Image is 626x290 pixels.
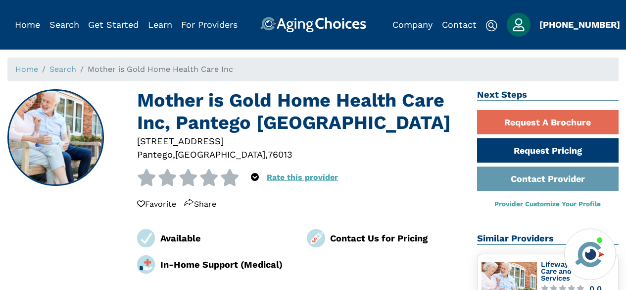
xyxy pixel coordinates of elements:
[265,149,268,160] span: ,
[260,17,366,33] img: AgingChoices
[137,89,462,134] h1: Mother is Gold Home Health Care Inc, Pantego [GEOGRAPHIC_DATA]
[160,258,292,271] div: In-Home Support (Medical)
[49,17,79,33] div: Popover trigger
[49,19,79,30] a: Search
[15,64,38,74] a: Home
[137,134,462,148] div: [STREET_ADDRESS]
[477,233,619,245] h2: Similar Providers
[137,198,176,210] div: Favorite
[494,200,601,208] a: Provider Customize Your Profile
[477,138,619,163] a: Request Pricing
[268,148,292,161] div: 76013
[88,64,233,74] span: Mother is Gold Home Health Care Inc
[541,260,612,282] a: Lifeway Community Care and Sitting Services
[49,64,76,74] a: Search
[15,19,40,30] a: Home
[392,19,433,30] a: Company
[160,232,292,245] div: Available
[330,232,462,245] div: Contact Us for Pricing
[442,19,477,30] a: Contact
[173,149,175,160] span: ,
[184,198,216,210] div: Share
[148,19,172,30] a: Learn
[573,237,607,271] img: avatar
[477,167,619,191] a: Contact Provider
[507,13,530,37] img: user_avatar.jpg
[181,19,238,30] a: For Providers
[88,19,139,30] a: Get Started
[485,20,497,32] img: search-icon.svg
[251,169,259,186] div: Popover trigger
[137,149,173,160] span: Pantego
[7,58,619,81] nav: breadcrumb
[267,173,338,182] a: Rate this provider
[539,19,620,30] a: [PHONE_NUMBER]
[477,89,619,101] h2: Next Steps
[8,90,103,185] img: Mother is Gold Home Health Care Inc, Pantego TX
[175,149,265,160] span: [GEOGRAPHIC_DATA]
[477,110,619,134] a: Request A Brochure
[507,13,530,37] div: Popover trigger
